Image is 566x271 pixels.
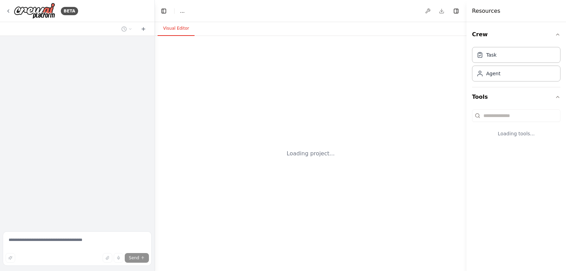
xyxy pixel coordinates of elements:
[6,253,15,263] button: Improve this prompt
[103,253,112,263] button: Upload files
[119,25,135,33] button: Switch to previous chat
[125,253,149,263] button: Send
[114,253,123,263] button: Click to speak your automation idea
[486,70,500,77] div: Agent
[472,25,560,44] button: Crew
[451,6,461,16] button: Hide right sidebar
[472,125,560,143] div: Loading tools...
[138,25,149,33] button: Start a new chat
[287,149,335,158] div: Loading project...
[472,107,560,148] div: Tools
[159,6,169,16] button: Hide left sidebar
[14,3,55,19] img: Logo
[472,7,500,15] h4: Resources
[472,87,560,107] button: Tools
[472,44,560,87] div: Crew
[129,255,139,261] span: Send
[158,21,195,36] button: Visual Editor
[61,7,78,15] div: BETA
[180,8,185,14] span: ...
[486,51,497,58] div: Task
[180,8,185,14] nav: breadcrumb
